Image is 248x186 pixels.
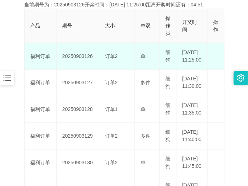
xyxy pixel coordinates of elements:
[213,19,218,32] span: 操作
[57,70,99,96] td: 20250903127
[25,150,57,176] td: 福利订单
[141,133,151,139] span: 多件
[160,123,176,150] td: 细狗
[57,96,99,123] td: 20250903128
[176,123,208,150] td: [DATE] 11:40:00
[105,133,118,139] span: 订单2
[160,96,176,123] td: 细狗
[30,23,40,28] span: 产品
[141,107,146,112] span: 单
[62,23,72,28] span: 期号
[141,53,146,59] span: 单
[160,43,176,70] td: 细狗
[141,23,151,28] span: 单双
[105,23,115,28] span: 大小
[165,15,170,36] span: 操作员
[2,73,12,83] i: 图标: bars
[24,1,224,9] div: 当前期号为：20250903126开奖时间：[DATE] 11:25:00距离开奖时间还有：04:51
[141,80,151,86] span: 多件
[176,150,208,176] td: [DATE] 11:45:00
[160,70,176,96] td: 细狗
[25,70,57,96] td: 福利订单
[176,43,208,70] td: [DATE] 11:25:00
[176,96,208,123] td: [DATE] 11:35:00
[182,19,197,32] span: 开奖时间
[237,74,245,82] i: 图标: setting
[105,80,118,86] span: 订单2
[176,70,208,96] td: [DATE] 11:30:00
[57,150,99,176] td: 20250903130
[160,150,176,176] td: 细狗
[105,107,118,112] span: 订单1
[25,96,57,123] td: 福利订单
[141,160,146,166] span: 单
[57,123,99,150] td: 20250903129
[25,123,57,150] td: 福利订单
[25,43,57,70] td: 福利订单
[57,43,99,70] td: 20250903126
[105,160,118,166] span: 订单2
[105,53,118,59] span: 订单2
